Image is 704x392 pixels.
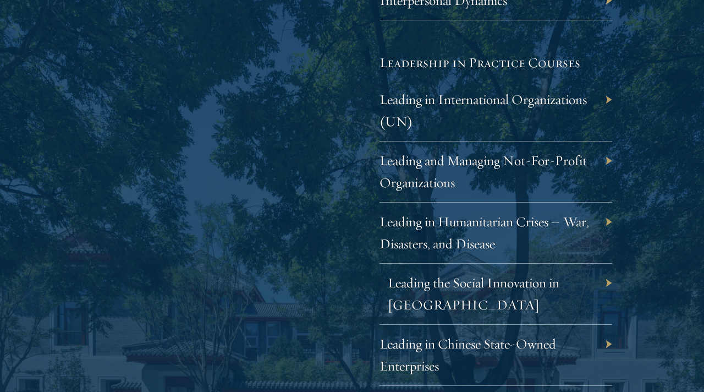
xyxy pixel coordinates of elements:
[388,274,559,313] a: Leading the Social Innovation in [GEOGRAPHIC_DATA]
[380,53,612,72] h5: Leadership in Practice Courses
[380,91,587,130] a: Leading in International Organizations (UN)
[380,152,587,191] a: Leading and Managing Not-For-Profit Organizations
[380,213,589,252] a: Leading in Humanitarian Crises – War, Disasters, and Disease
[380,335,556,374] a: Leading in Chinese State-Owned Enterprises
